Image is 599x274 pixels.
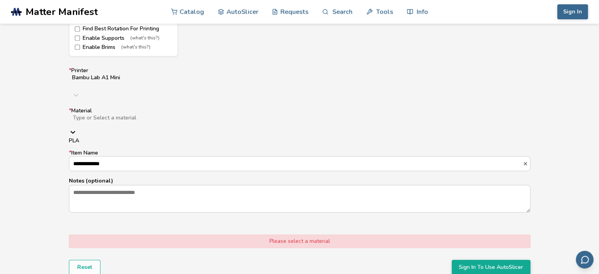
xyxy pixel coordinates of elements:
[69,177,530,185] p: Notes (optional)
[130,35,159,41] span: (what's this?)
[69,150,530,171] label: Item Name
[75,26,172,32] label: Find Best Rotation For Printing
[69,67,530,102] label: Printer
[72,121,322,127] input: *MaterialType or Select a materialPLA
[576,251,593,268] button: Send feedback via email
[69,235,530,248] div: Please select a material
[75,26,80,32] input: Find Best Rotation For Printing
[121,45,150,50] span: (what's this?)
[75,44,172,50] label: Enable Brims
[26,6,98,17] span: Matter Manifest
[75,35,80,41] input: Enable Supports(what's this?)
[75,45,80,50] input: Enable Brims(what's this?)
[72,75,527,81] div: Bambu Lab A1 Mini
[69,157,523,171] input: *Item Name
[523,161,530,166] button: *Item Name
[69,138,530,144] div: PLA
[73,115,527,121] div: Type or Select a material
[69,185,530,212] textarea: Notes (optional)
[557,4,588,19] button: Sign In
[69,108,530,144] label: Material
[75,35,172,41] label: Enable Supports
